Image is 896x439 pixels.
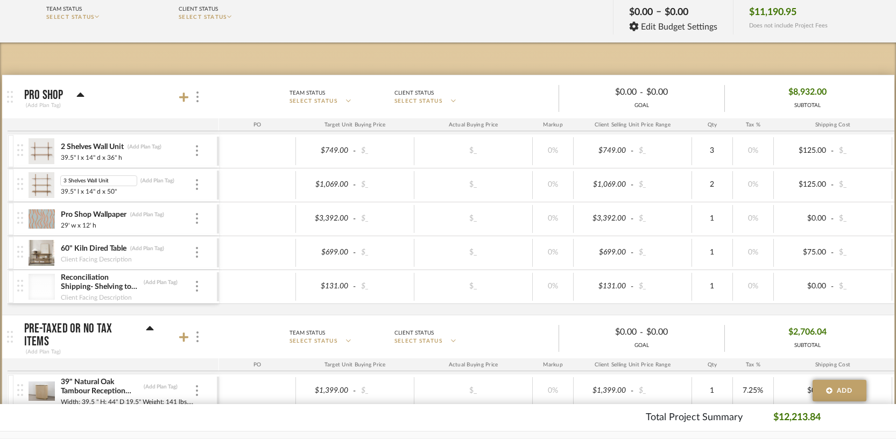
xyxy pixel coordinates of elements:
[290,337,338,345] span: SELECT STATUS
[196,281,198,292] img: 3dots-v.svg
[358,177,411,193] div: $_
[536,177,570,193] div: 0%
[636,279,688,294] div: $_
[643,324,715,341] div: $0.00
[358,143,411,159] div: $_
[736,143,770,159] div: 0%
[777,245,830,260] div: $75.00
[17,280,23,292] img: vertical-grip.svg
[46,15,95,20] span: SELECT STATUS
[829,281,836,292] span: -
[60,142,124,152] div: 2 Shelves Wall Unit
[774,358,892,371] div: Shipping Cost
[17,178,23,190] img: vertical-grip.svg
[695,143,729,159] div: 3
[60,292,132,303] div: Client Facing Description
[692,118,733,131] div: Qty
[299,177,352,193] div: $1,069.00
[394,328,434,338] div: Client Status
[641,22,717,32] span: Edit Budget Settings
[695,279,729,294] div: 1
[394,97,443,105] span: SELECT STATUS
[394,337,443,345] span: SELECT STATUS
[290,88,325,98] div: Team Status
[559,102,724,110] div: GOAL
[130,245,165,252] div: (Add Plan Tag)
[777,143,830,159] div: $125.00
[60,273,140,292] div: Reconciliation Shipping- Shelving to Office
[788,324,827,341] span: $2,706.04
[777,383,830,399] div: $0.00
[351,281,358,292] span: -
[788,102,827,110] div: SUBTOTAL
[60,210,127,220] div: Pro Shop Wallpaper
[2,75,894,118] mat-expansion-panel-header: Pro Shop(Add Plan Tag)Team StatusSELECT STATUSClient StatusSELECT STATUS$0.00-$0.00GOAL$8,932.00S...
[299,211,352,226] div: $3,392.00
[636,211,688,226] div: $_
[533,358,574,371] div: Markup
[661,3,692,22] div: $0.00
[60,220,97,231] div: 29' w x 12' h
[626,3,656,22] div: $0.00
[130,211,165,218] div: (Add Plan Tag)
[24,347,62,357] div: (Add Plan Tag)
[358,211,411,226] div: $_
[640,326,643,339] span: -
[736,279,770,294] div: 0%
[7,331,13,343] img: grip.svg
[733,118,774,131] div: Tax %
[574,358,692,371] div: Client Selling Unit Price Range
[299,143,352,159] div: $749.00
[829,146,836,157] span: -
[629,281,636,292] span: -
[290,328,325,338] div: Team Status
[829,214,836,224] span: -
[536,211,570,226] div: 0%
[196,145,198,156] img: 3dots-v.svg
[777,177,830,193] div: $125.00
[629,180,636,190] span: -
[179,4,218,14] div: Client Status
[2,315,894,358] mat-expansion-panel-header: Pre-taxed or No Tax Items(Add Plan Tag)Team StatusSELECT STATUSClient StatusSELECT STATUS$0.00-$0...
[358,279,411,294] div: $_
[358,383,411,399] div: $_
[656,6,661,22] span: –
[443,143,503,159] div: $_
[196,385,198,396] img: 3dots-v.svg
[351,386,358,396] span: -
[646,410,743,425] p: Total Project Summary
[7,91,13,103] img: grip.svg
[577,245,630,260] div: $699.00
[60,396,194,407] div: Width: 39.5 " H: 44" D 19.5" Weight: 141 lbs. No Assembly required.
[351,146,358,157] span: -
[24,101,62,110] div: (Add Plan Tag)
[299,279,352,294] div: $131.00
[536,279,570,294] div: 0%
[60,244,127,254] div: 60" Kiln Dired Table
[836,245,888,260] div: $_
[749,22,828,29] span: Does not include Project Fees
[296,118,414,131] div: Target Unit Buying Price
[196,247,198,258] img: 3dots-v.svg
[24,89,64,102] p: Pro Shop
[443,211,503,226] div: $_
[636,177,688,193] div: $_
[140,177,175,185] div: (Add Plan Tag)
[179,15,227,20] span: SELECT STATUS
[29,138,55,164] img: 921357e1-a244-4246-aaf2-1f6e76b92ade_50x50.jpg
[143,279,178,286] div: (Add Plan Tag)
[536,245,570,260] div: 0%
[296,358,414,371] div: Target Unit Buying Price
[60,186,117,197] div: 39.5" l x 14" d x 50"
[577,279,630,294] div: $131.00
[17,246,23,258] img: vertical-grip.svg
[358,245,411,260] div: $_
[629,386,636,396] span: -
[299,383,352,399] div: $1,399.00
[60,152,123,163] div: 39.5" l x 14" d x 36" h
[629,146,636,157] span: -
[640,86,643,99] span: -
[636,143,688,159] div: $_
[629,214,636,224] span: -
[536,383,570,399] div: 0%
